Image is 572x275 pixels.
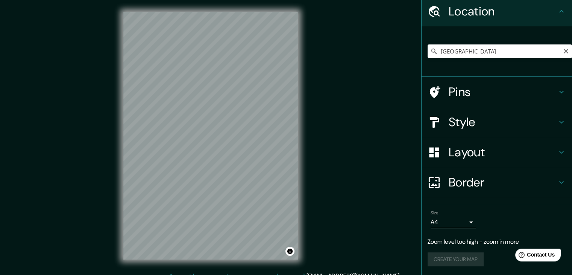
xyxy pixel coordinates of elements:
h4: Location [449,4,557,19]
iframe: Help widget launcher [505,246,564,267]
div: A4 [431,216,476,228]
button: Clear [563,47,569,54]
h4: Border [449,175,557,190]
h4: Layout [449,145,557,160]
div: Pins [422,77,572,107]
button: Toggle attribution [285,247,294,256]
h4: Style [449,115,557,130]
h4: Pins [449,84,557,99]
input: Pick your city or area [428,44,572,58]
canvas: Map [123,12,298,260]
label: Size [431,210,438,216]
div: Layout [422,137,572,167]
div: Style [422,107,572,137]
div: Border [422,167,572,197]
p: Zoom level too high - zoom in more [428,237,566,246]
